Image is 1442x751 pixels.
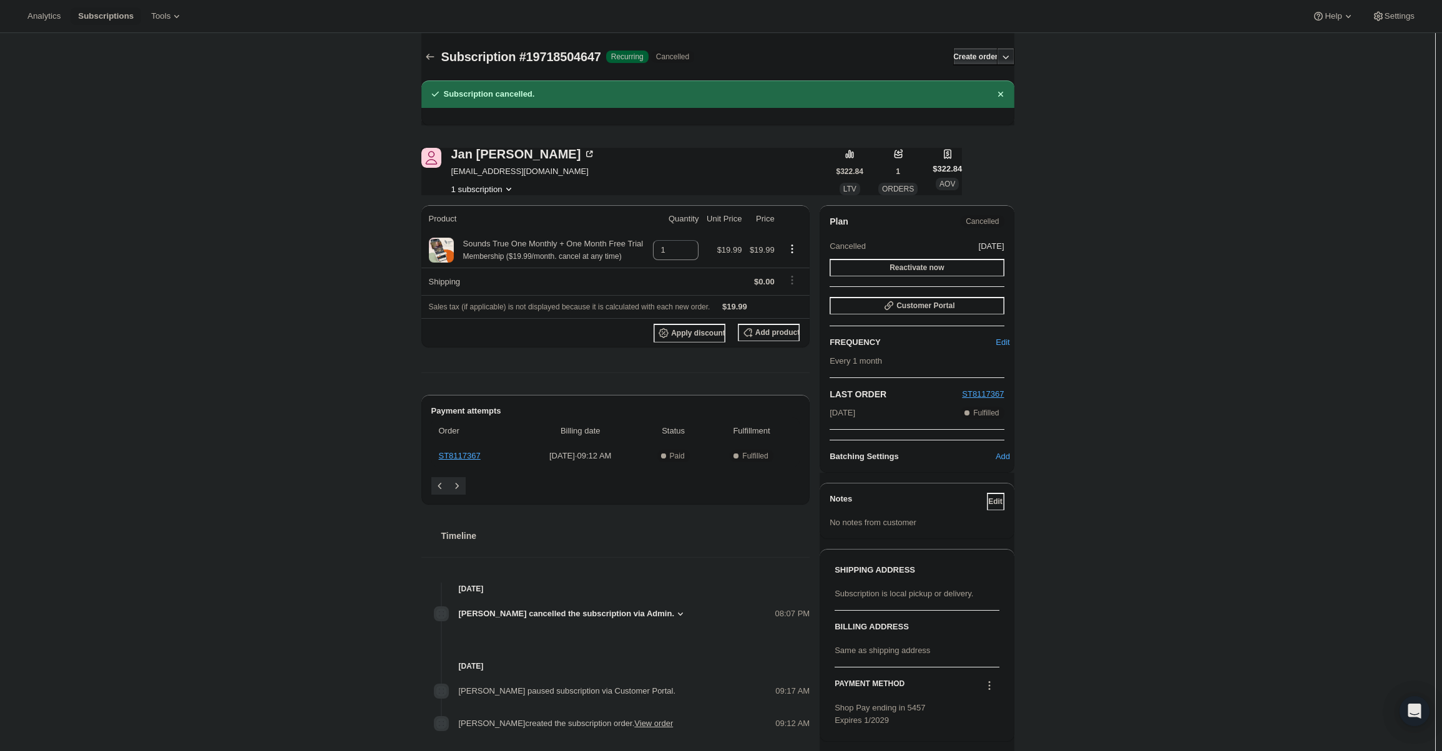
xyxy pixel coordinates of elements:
span: Status [643,425,704,437]
span: Cancelled [656,52,689,62]
span: [PERSON_NAME] paused subscription via Customer Portal. [459,686,676,695]
button: Shipping actions [782,273,802,287]
span: AOV [939,180,955,188]
span: LTV [843,185,856,193]
button: Add [994,447,1012,467]
button: Analytics [20,7,68,25]
span: Billing date [525,425,635,437]
span: Sales tax (if applicable) is not displayed because it is calculated with each new order. [429,303,710,311]
button: 1 [890,163,907,180]
h3: Notes [830,493,986,510]
span: Recurring [611,52,644,62]
button: Product actions [451,183,515,195]
button: $322.84 [836,163,863,180]
div: Sounds True One Monthly + One Month Free Trial [454,238,644,263]
span: $0.00 [754,277,775,286]
button: Edit [987,493,1004,510]
button: Help [1305,7,1361,25]
button: Settings [1365,7,1422,25]
h6: Batching Settings [830,450,1001,463]
button: [PERSON_NAME] cancelled the subscription via Admin. [459,608,687,620]
th: Product [421,205,649,233]
th: Quantity [649,205,703,233]
span: 1 [896,167,900,177]
span: Fulfillment [711,425,792,437]
span: Add product [755,327,800,337]
span: Fulfilled [742,451,768,461]
th: Price [745,205,778,233]
button: Subscriptions [421,48,439,65]
h3: SHIPPING ADDRESS [835,564,999,576]
button: Apply discount [654,324,725,342]
span: 08:07 PM [775,608,810,620]
h3: PAYMENT METHOD [835,679,905,695]
span: Subscription #19718504647 [441,50,601,64]
h2: LAST ORDER [830,388,962,400]
button: Dismiss notification [992,85,1009,103]
span: Edit [988,497,1003,506]
span: No notes from customer [830,518,916,527]
span: Same as shipping address [835,646,930,655]
h3: BILLING ADDRESS [835,621,999,633]
th: Unit Price [702,205,745,233]
a: ST8117367 [439,451,481,460]
h2: Plan [830,215,848,228]
span: $19.99 [717,245,742,254]
span: Subscription is local pickup or delivery. [835,589,973,598]
small: Membership ($19.99/month. cancel at any time) [463,252,622,261]
span: [DATE] [830,407,855,419]
span: Create order [953,52,998,62]
button: Edit [994,332,1012,352]
h2: Subscription cancelled. [444,88,535,100]
span: Cancelled [966,216,999,226]
button: Create order [953,48,998,65]
span: Apply discount [671,328,725,338]
h2: FREQUENCY [830,336,1001,349]
span: Settings [1385,11,1415,21]
h4: [DATE] [421,583,810,595]
span: [PERSON_NAME] cancelled the subscription via Admin. [459,608,675,620]
span: Jan Michael [421,148,441,168]
button: Reactivate now [830,259,1004,276]
a: ST8117367 [962,389,1004,399]
span: [DATE] [979,240,1004,253]
span: $322.84 [836,167,863,177]
span: $322.84 [933,163,962,175]
span: [EMAIL_ADDRESS][DOMAIN_NAME] [451,165,596,178]
span: Reactivate now [890,263,944,273]
div: Open Intercom Messenger [1400,696,1430,726]
h2: Timeline [441,530,810,542]
button: Customer Portal [830,297,1004,314]
span: 09:12 AM [775,717,810,730]
span: Customer Portal [896,301,954,311]
button: Tools [144,7,190,25]
h2: Payment attempts [431,405,800,417]
button: ST8117367 [962,388,1004,400]
span: Add [996,450,1010,463]
nav: Pagination [431,477,800,495]
a: View order [634,719,673,728]
th: Order [431,417,522,445]
span: Analytics [27,11,61,21]
span: [PERSON_NAME] created the subscription order. [459,719,674,728]
span: Cancelled [830,240,866,253]
button: Add product [738,324,800,341]
th: Shipping [421,268,649,295]
span: [DATE] · 09:12 AM [525,450,635,462]
span: Shop Pay ending in 5457 Expires 1/2029 [835,703,925,725]
h4: [DATE] [421,660,810,672]
span: Tools [151,11,170,21]
span: Paid [670,451,685,461]
button: Subscriptions [71,7,141,25]
span: 09:17 AM [775,685,810,697]
span: $19.99 [722,302,747,311]
span: Edit [996,336,1009,349]
img: product img [429,238,454,263]
span: Fulfilled [973,408,999,418]
span: Help [1325,11,1341,21]
button: Product actions [782,242,802,256]
span: Every 1 month [830,356,882,366]
span: $19.99 [750,245,775,254]
div: Jan [PERSON_NAME] [451,148,596,160]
